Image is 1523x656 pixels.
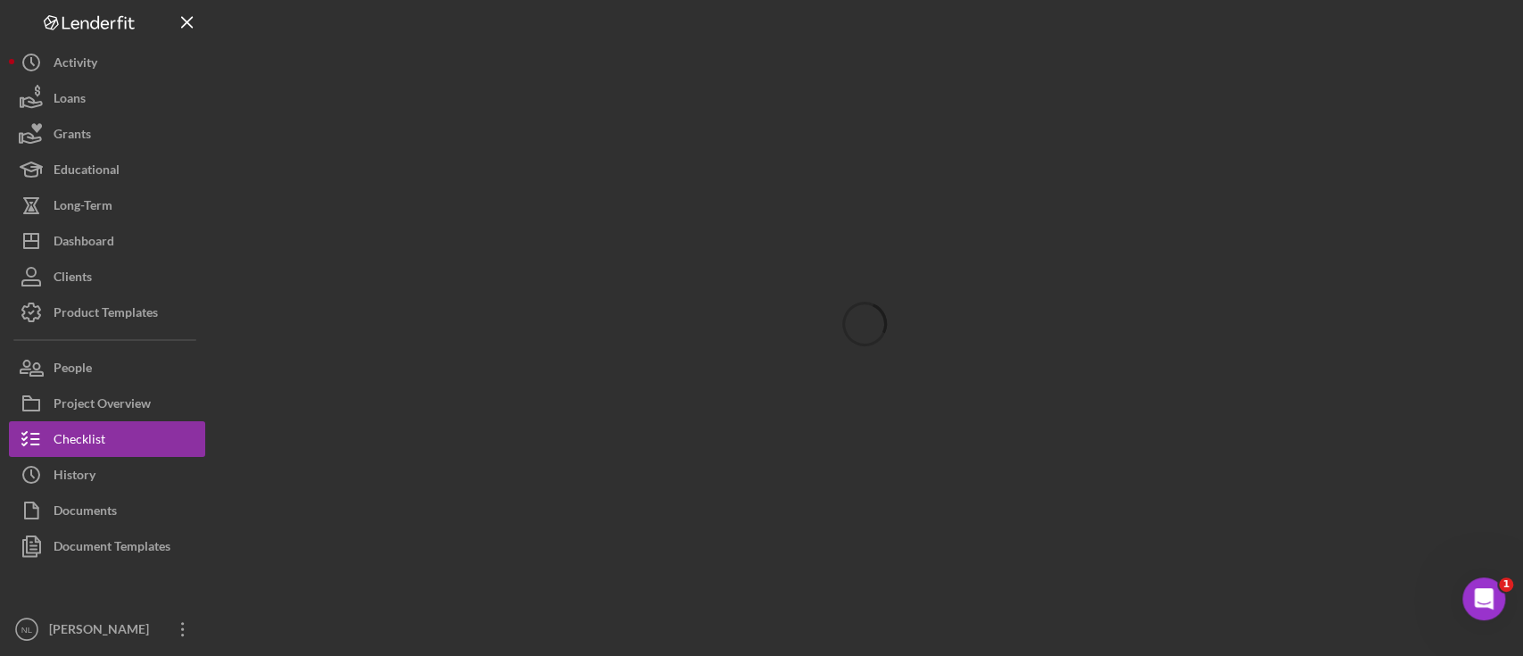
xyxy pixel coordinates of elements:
[21,625,33,635] text: NL
[1499,577,1513,592] span: 1
[9,421,205,457] button: Checklist
[9,259,205,295] button: Clients
[54,223,114,263] div: Dashboard
[9,45,205,80] button: Activity
[9,116,205,152] button: Grants
[9,295,205,330] button: Product Templates
[9,386,205,421] button: Project Overview
[9,493,205,528] button: Documents
[54,152,120,192] div: Educational
[9,223,205,259] button: Dashboard
[45,611,161,652] div: [PERSON_NAME]
[54,350,92,390] div: People
[54,187,112,228] div: Long-Term
[9,80,205,116] button: Loans
[54,421,105,461] div: Checklist
[9,350,205,386] button: People
[54,116,91,156] div: Grants
[54,80,86,120] div: Loans
[54,457,95,497] div: History
[9,187,205,223] button: Long-Term
[54,386,151,426] div: Project Overview
[54,493,117,533] div: Documents
[9,611,205,647] button: NL[PERSON_NAME]
[54,295,158,335] div: Product Templates
[9,457,205,493] button: History
[54,528,170,569] div: Document Templates
[1462,577,1505,620] iframe: Intercom live chat
[54,259,92,299] div: Clients
[54,45,97,85] div: Activity
[9,152,205,187] button: Educational
[9,528,205,564] button: Document Templates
